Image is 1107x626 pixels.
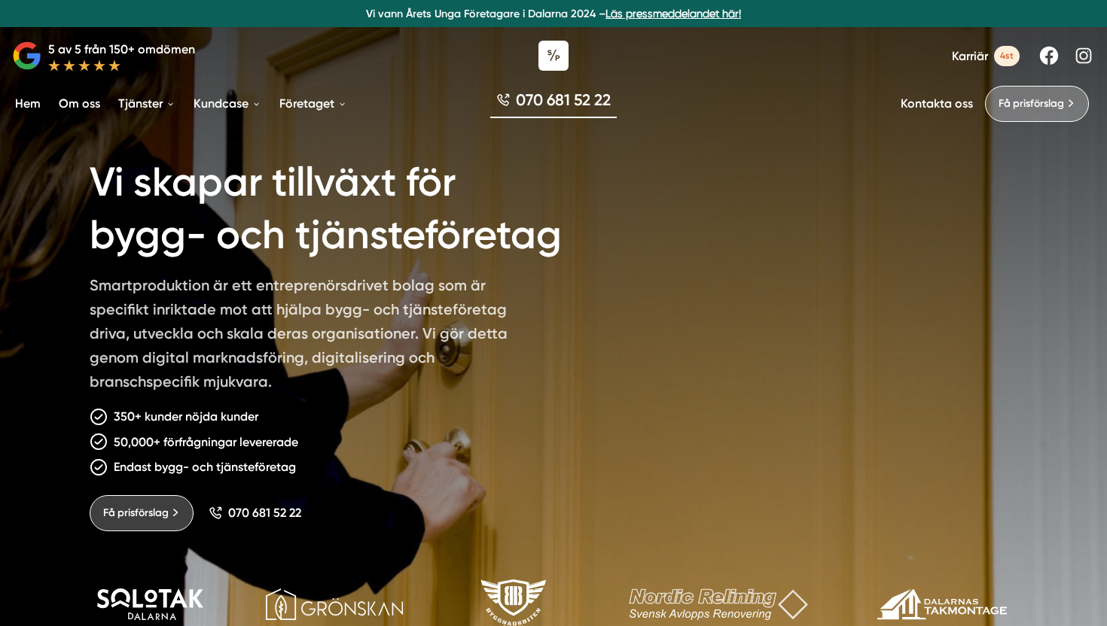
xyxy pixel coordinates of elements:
[114,407,258,426] p: 350+ kunder nöjda kunder
[228,506,301,520] span: 070 681 52 22
[994,46,1020,66] span: 4st
[985,86,1089,122] a: Få prisförslag
[490,89,617,118] a: 070 681 52 22
[114,457,296,476] p: Endast bygg- och tjänsteföretag
[516,89,611,111] span: 070 681 52 22
[103,505,169,521] span: Få prisförslag
[90,273,523,400] p: Smartproduktion är ett entreprenörsdrivet bolag som är specifikt inriktade mot att hjälpa bygg- o...
[114,433,298,451] p: 50,000+ förfrågningar levererade
[191,84,264,123] a: Kundcase
[605,8,741,20] a: Läs pressmeddelandet här!
[901,96,973,111] a: Kontakta oss
[115,84,178,123] a: Tjänster
[999,96,1064,112] span: Få prisförslag
[90,138,616,273] h1: Vi skapar tillväxt för bygg- och tjänsteföretag
[209,506,301,520] a: 070 681 52 22
[56,84,103,123] a: Om oss
[952,46,1020,66] a: Karriär 4st
[48,40,195,59] p: 5 av 5 från 150+ omdömen
[90,495,194,531] a: Få prisförslag
[6,6,1101,21] p: Vi vann Årets Unga Företagare i Dalarna 2024 –
[276,84,350,123] a: Företaget
[952,49,988,63] span: Karriär
[12,84,44,123] a: Hem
